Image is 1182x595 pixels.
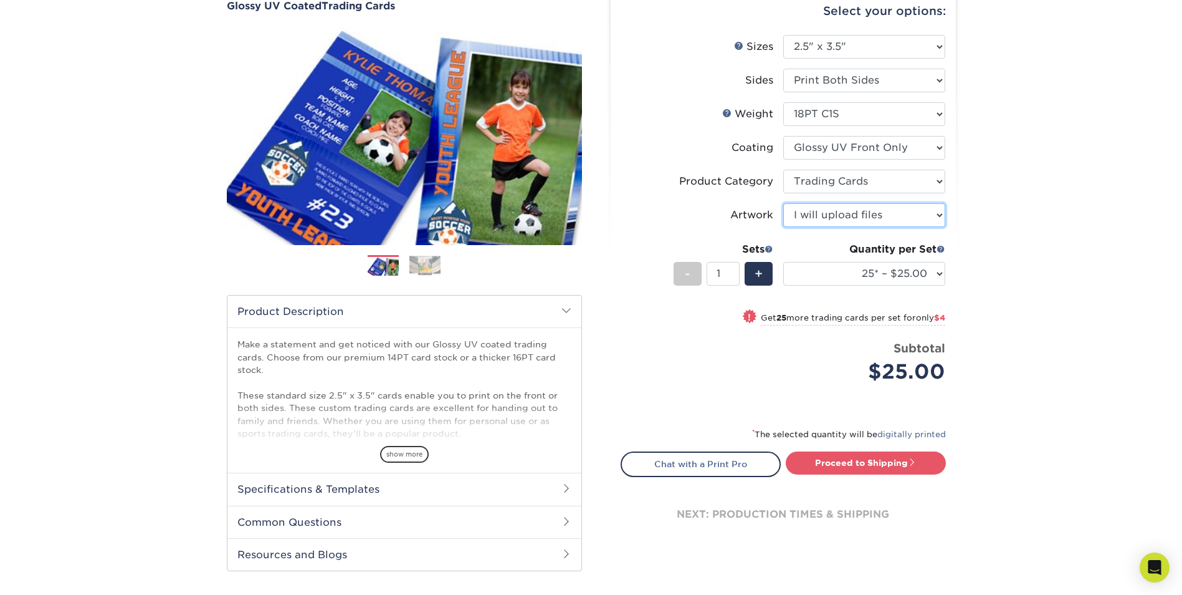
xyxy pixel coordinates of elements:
[748,311,751,324] span: !
[679,174,773,189] div: Product Category
[730,208,773,223] div: Artwork
[783,242,945,257] div: Quantity per Set
[894,341,945,355] strong: Subtotal
[227,13,582,259] img: Glossy UV Coated 01
[916,313,945,322] span: only
[776,313,786,322] strong: 25
[621,452,781,476] a: Chat with a Print Pro
[674,242,773,257] div: Sets
[752,430,946,439] small: The selected quantity will be
[685,264,690,283] span: -
[745,73,773,88] div: Sides
[1140,553,1170,583] div: Open Intercom Messenger
[934,313,945,322] span: $4
[621,477,946,552] div: next: production times & shipping
[755,264,763,283] span: +
[227,473,581,505] h2: Specifications & Templates
[237,338,571,491] p: Make a statement and get noticed with our Glossy UV coated trading cards. Choose from our premium...
[368,256,399,278] img: Trading Cards 01
[761,313,945,326] small: Get more trading cards per set for
[877,430,946,439] a: digitally printed
[227,296,581,327] h2: Product Description
[380,446,429,463] span: show more
[786,452,946,474] a: Proceed to Shipping
[227,538,581,571] h2: Resources and Blogs
[722,107,773,122] div: Weight
[734,39,773,54] div: Sizes
[409,256,441,275] img: Trading Cards 02
[227,506,581,538] h2: Common Questions
[732,140,773,155] div: Coating
[793,357,945,387] div: $25.00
